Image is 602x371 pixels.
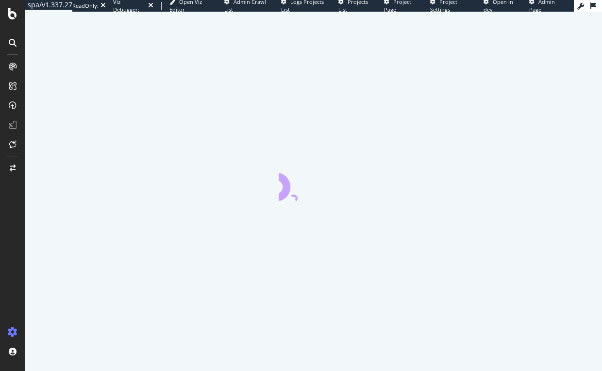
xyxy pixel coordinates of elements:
div: animation [279,166,349,201]
div: ReadOnly: [72,2,99,10]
